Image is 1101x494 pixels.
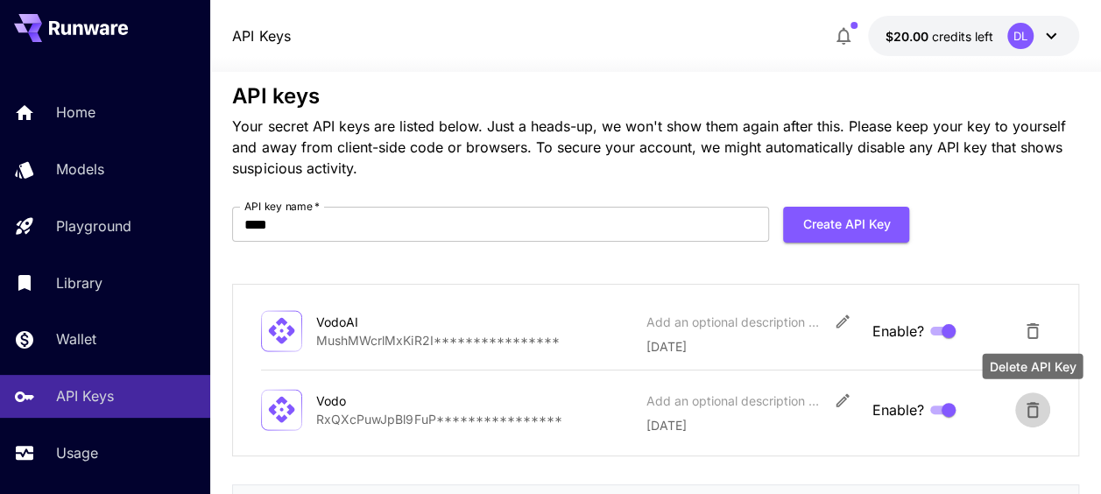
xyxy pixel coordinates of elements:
div: DL [1007,23,1034,49]
label: API key name [244,199,320,214]
h3: API keys [232,84,1078,109]
p: API Keys [56,385,114,406]
div: Delete API Key [982,354,1083,379]
a: API Keys [232,25,290,46]
button: Edit [827,306,858,337]
button: Edit [827,385,858,416]
div: Add an optional description or comment [646,392,821,410]
p: Library [56,272,102,293]
span: $20.00 [886,29,932,44]
span: credits left [932,29,993,44]
p: [DATE] [646,416,858,434]
div: Vodo [316,392,491,410]
div: Add an optional description or comment [646,313,821,331]
button: Create API Key [783,207,909,243]
span: Enable? [872,399,924,420]
p: [DATE] [646,337,858,356]
button: $19.999DL [868,16,1079,56]
p: Wallet [56,328,96,349]
nav: breadcrumb [232,25,290,46]
div: VodoAI [316,313,491,331]
p: Models [56,159,104,180]
p: Home [56,102,95,123]
p: Usage [56,442,98,463]
button: Delete API Key [1015,314,1050,349]
span: Enable? [872,321,924,342]
button: Delete API Key [1015,392,1050,427]
div: $19.999 [886,27,993,46]
p: Your secret API keys are listed below. Just a heads-up, we won't show them again after this. Plea... [232,116,1078,179]
p: Playground [56,215,131,236]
